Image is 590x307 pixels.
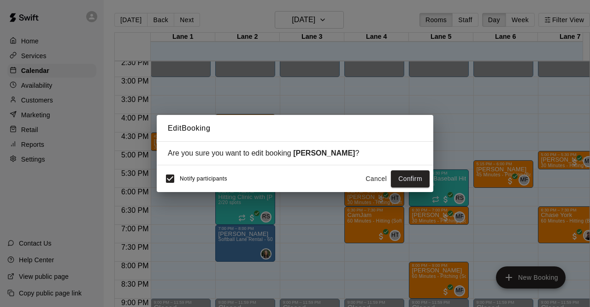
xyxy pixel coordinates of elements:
[391,170,430,187] button: Confirm
[361,170,391,187] button: Cancel
[293,149,355,157] strong: [PERSON_NAME]
[168,149,422,157] div: Are you sure you want to edit booking ?
[180,176,227,182] span: Notify participants
[157,115,433,142] h2: Edit Booking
